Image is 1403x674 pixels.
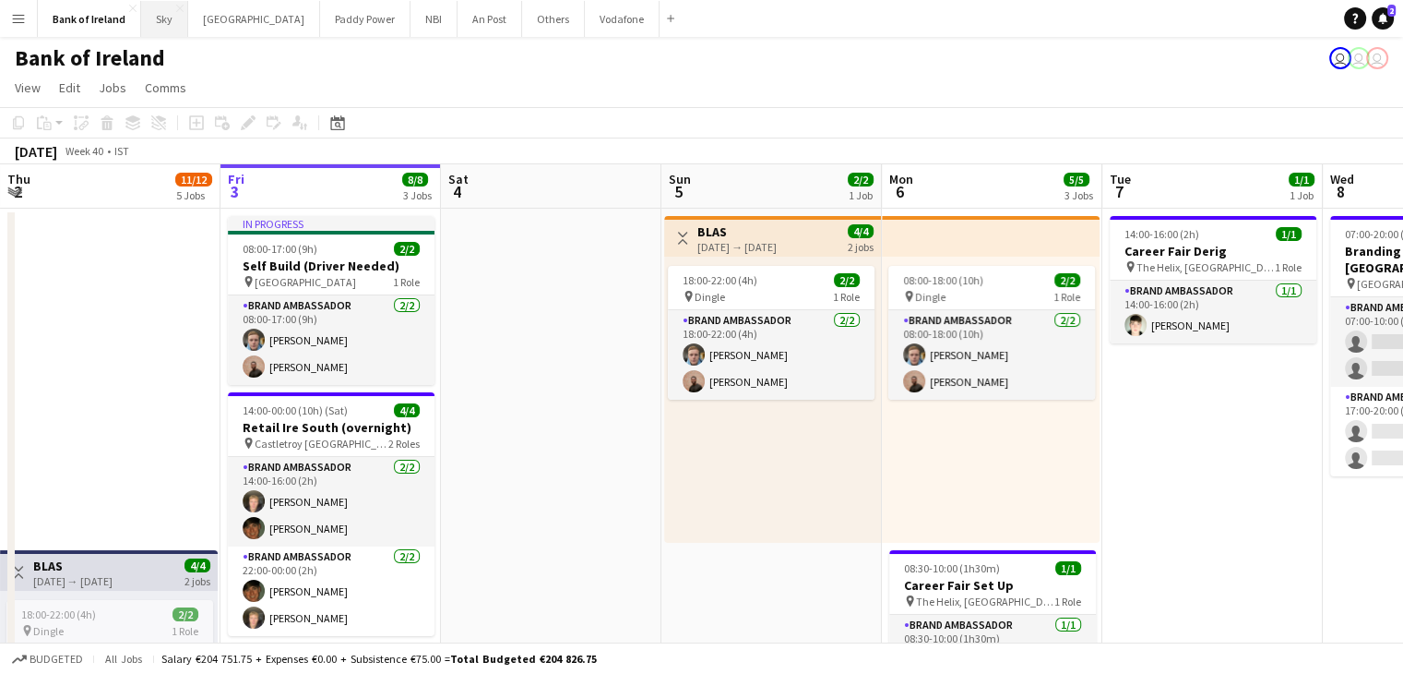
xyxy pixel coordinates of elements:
span: Jobs [99,79,126,96]
h3: Career Fair Set Up [889,577,1096,594]
span: 08:30-10:00 (1h30m) [904,561,1000,575]
span: 7 [1107,181,1131,202]
span: 1 Role [1275,260,1302,274]
span: 4/4 [184,559,210,572]
app-job-card: 14:00-16:00 (2h)1/1Career Fair Derig The Helix, [GEOGRAPHIC_DATA]1 RoleBrand Ambassador1/114:00-1... [1110,216,1316,343]
span: All jobs [101,652,146,666]
span: 2 Roles [388,437,420,451]
app-job-card: 14:00-00:00 (10h) (Sat)4/4Retail Ire South (overnight) Castletroy [GEOGRAPHIC_DATA]2 RolesBrand A... [228,392,434,636]
span: 2 [5,181,30,202]
span: Mon [889,171,913,187]
span: Comms [145,79,186,96]
span: 8/8 [402,173,428,187]
button: Vodafone [585,1,660,37]
app-card-role: Brand Ambassador2/208:00-18:00 (10h)[PERSON_NAME][PERSON_NAME] [888,310,1095,400]
a: Edit [52,76,88,100]
button: An Post [458,1,522,37]
h3: Retail Ire South (overnight) [228,419,434,436]
span: Week 40 [61,144,107,158]
span: 08:00-17:00 (9h) [243,242,317,256]
span: Budgeted [30,653,83,666]
span: The Helix, [GEOGRAPHIC_DATA] [1136,260,1275,274]
span: 18:00-22:00 (4h) [21,608,96,621]
span: 3 [225,181,244,202]
h3: Career Fair Derig [1110,243,1316,259]
span: 1/1 [1055,561,1081,575]
div: Salary €204 751.75 + Expenses €0.00 + Subsistence €75.00 = [161,652,597,666]
div: IST [114,144,129,158]
div: 3 Jobs [403,188,432,202]
span: Dingle [915,290,945,304]
span: 4 [446,181,469,202]
a: Comms [137,76,194,100]
button: Paddy Power [320,1,410,37]
app-job-card: 18:00-22:00 (4h)2/2 Dingle1 RoleBrand Ambassador2/218:00-22:00 (4h)[PERSON_NAME][PERSON_NAME] [668,266,874,400]
span: 2 [1387,5,1396,17]
div: [DATE] → [DATE] [33,574,113,588]
div: 2 jobs [848,238,874,254]
div: 1 Job [849,188,873,202]
span: 1 Role [172,624,198,638]
span: 2/2 [834,273,860,287]
span: Edit [59,79,80,96]
app-job-card: 08:00-18:00 (10h)2/2 Dingle1 RoleBrand Ambassador2/208:00-18:00 (10h)[PERSON_NAME][PERSON_NAME] [888,266,1095,400]
button: NBI [410,1,458,37]
div: [DATE] [15,142,57,161]
app-job-card: In progress08:00-17:00 (9h)2/2Self Build (Driver Needed) [GEOGRAPHIC_DATA]1 RoleBrand Ambassador2... [228,216,434,385]
span: 11/12 [175,173,212,187]
span: View [15,79,41,96]
span: 1 Role [1053,290,1080,304]
span: Castletroy [GEOGRAPHIC_DATA] [255,437,388,451]
div: [DATE] → [DATE] [697,240,777,254]
button: Budgeted [9,649,86,669]
div: 5 Jobs [176,188,211,202]
app-card-role: Brand Ambassador1/114:00-16:00 (2h)[PERSON_NAME] [1110,281,1316,343]
span: 1/1 [1276,227,1302,241]
span: 2/2 [1054,273,1080,287]
span: 4/4 [848,224,874,238]
span: 6 [886,181,913,202]
span: Dingle [695,290,725,304]
span: 1 Role [1054,595,1081,608]
span: 2/2 [848,173,874,187]
span: Thu [7,171,30,187]
app-card-role: Brand Ambassador2/218:00-22:00 (4h)[PERSON_NAME][PERSON_NAME] [668,310,874,400]
span: 1 Role [393,275,420,289]
app-card-role: Brand Ambassador2/222:00-00:00 (2h)[PERSON_NAME][PERSON_NAME] [228,547,434,636]
span: Tue [1110,171,1131,187]
span: 08:00-18:00 (10h) [903,273,983,287]
span: Fri [228,171,244,187]
span: Dingle [33,624,64,638]
button: Sky [141,1,188,37]
span: The Helix, [GEOGRAPHIC_DATA] [916,595,1054,608]
h3: BLAS [697,223,777,240]
span: 2/2 [394,242,420,256]
div: 3 Jobs [1064,188,1093,202]
h3: BLAS [33,558,113,574]
app-card-role: Brand Ambassador2/208:00-17:00 (9h)[PERSON_NAME][PERSON_NAME] [228,295,434,385]
span: 14:00-16:00 (2h) [1124,227,1199,241]
a: Jobs [91,76,134,100]
a: 2 [1372,7,1394,30]
span: Sun [669,171,691,187]
span: 5/5 [1064,173,1089,187]
div: 2 jobs [184,572,210,588]
h1: Bank of Ireland [15,44,165,72]
button: Others [522,1,585,37]
app-user-avatar: Katie Shovlin [1366,47,1388,69]
button: [GEOGRAPHIC_DATA] [188,1,320,37]
span: 8 [1327,181,1354,202]
span: 2/2 [172,608,198,621]
button: Bank of Ireland [38,1,141,37]
h3: Self Build (Driver Needed) [228,258,434,274]
a: View [7,76,48,100]
div: In progress [228,216,434,231]
app-user-avatar: Katie Shovlin [1348,47,1370,69]
span: [GEOGRAPHIC_DATA] [255,275,356,289]
span: 18:00-22:00 (4h) [683,273,757,287]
